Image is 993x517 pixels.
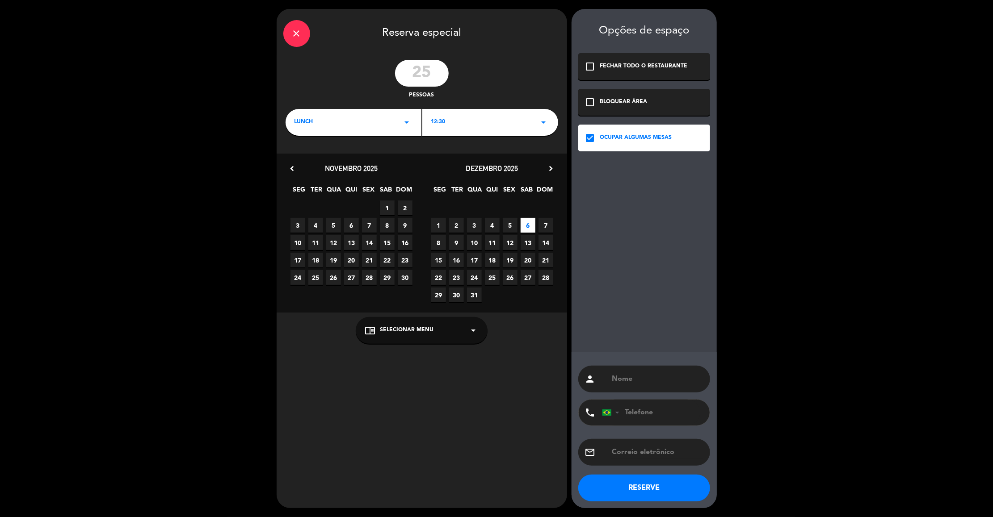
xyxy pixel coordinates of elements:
[362,270,377,285] span: 28
[600,62,688,71] div: FECHAR TODO O RESTAURANTE
[467,253,482,267] span: 17
[398,200,412,215] span: 2
[539,117,549,128] i: arrow_drop_down
[485,184,500,199] span: QUI
[290,235,305,250] span: 10
[467,270,482,285] span: 24
[600,133,672,142] div: OCUPAR ALGUMAS MESAS
[485,235,500,250] span: 11
[466,164,518,173] span: dezembro 2025
[431,235,446,250] span: 8
[344,270,359,285] span: 27
[277,9,567,55] div: Reserva especial
[467,235,482,250] span: 10
[326,218,341,233] span: 5
[326,253,341,267] span: 19
[521,218,535,233] span: 6
[288,164,297,173] i: chevron_left
[602,400,700,425] input: Telefone
[326,235,341,250] span: 12
[449,270,464,285] span: 23
[503,270,518,285] span: 26
[344,235,359,250] span: 13
[521,235,535,250] span: 13
[326,270,341,285] span: 26
[308,235,323,250] span: 11
[290,218,305,233] span: 3
[537,184,552,199] span: DOM
[344,218,359,233] span: 6
[308,253,323,267] span: 18
[380,235,395,250] span: 15
[521,270,535,285] span: 27
[449,218,464,233] span: 2
[431,218,446,233] span: 1
[611,373,703,385] input: Nome
[578,475,710,501] button: RESERVE
[578,25,710,38] div: Opções de espaço
[431,118,446,127] span: 12:30
[380,253,395,267] span: 22
[380,270,395,285] span: 29
[398,235,412,250] span: 16
[362,218,377,233] span: 7
[295,118,313,127] span: lunch
[398,253,412,267] span: 23
[309,184,324,199] span: TER
[292,184,307,199] span: SEG
[539,235,553,250] span: 14
[409,91,434,100] span: pessoas
[468,325,479,336] i: arrow_drop_down
[585,374,596,384] i: person
[325,164,378,173] span: novembro 2025
[431,270,446,285] span: 22
[308,270,323,285] span: 25
[380,326,433,335] span: Selecionar menu
[467,184,482,199] span: QUA
[380,218,395,233] span: 8
[449,288,464,302] span: 30
[602,400,623,425] div: Brazil (Brasil): +55
[539,270,553,285] span: 28
[547,164,556,173] i: chevron_right
[396,184,411,199] span: DOM
[395,60,449,87] input: 0
[521,253,535,267] span: 20
[502,184,517,199] span: SEX
[290,270,305,285] span: 24
[585,61,596,72] i: check_box_outline_blank
[402,117,412,128] i: arrow_drop_down
[433,184,447,199] span: SEG
[431,288,446,302] span: 29
[585,133,596,143] i: check_box
[485,270,500,285] span: 25
[449,253,464,267] span: 16
[539,218,553,233] span: 7
[503,253,518,267] span: 19
[380,200,395,215] span: 1
[611,446,703,459] input: Correio eletrônico
[485,253,500,267] span: 18
[585,447,596,458] i: email
[585,97,596,108] i: check_box_outline_blank
[344,253,359,267] span: 20
[362,184,376,199] span: SEX
[485,218,500,233] span: 4
[467,288,482,302] span: 31
[520,184,534,199] span: SAB
[450,184,465,199] span: TER
[379,184,394,199] span: SAB
[431,253,446,267] span: 15
[290,253,305,267] span: 17
[503,218,518,233] span: 5
[539,253,553,267] span: 21
[398,218,412,233] span: 9
[362,235,377,250] span: 14
[308,218,323,233] span: 4
[327,184,341,199] span: QUA
[600,98,648,107] div: BLOQUEAR ÁREA
[398,270,412,285] span: 30
[344,184,359,199] span: QUI
[365,325,375,336] i: chrome_reader_mode
[503,235,518,250] span: 12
